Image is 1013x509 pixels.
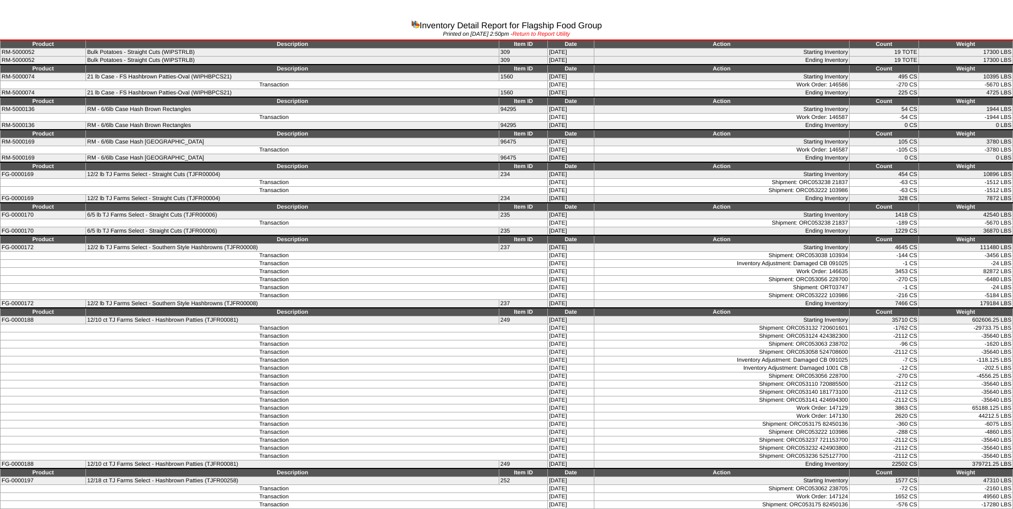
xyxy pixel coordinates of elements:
td: Count [849,97,918,106]
td: -35640 LBS [918,332,1012,340]
td: -35640 LBS [918,436,1012,444]
td: 10896 LBS [918,171,1012,179]
td: Item ID [499,162,548,171]
td: 96475 [499,138,548,146]
td: Transaction [1,292,548,300]
td: Transaction [1,260,548,268]
td: 105 CS [849,138,918,146]
td: 1560 [499,73,548,81]
td: Starting Inventory [594,73,849,81]
td: Shipment: ORC053056 228700 [594,372,849,380]
td: Work Order: 146587 [594,146,849,154]
td: Shipment: ORC053063 238702 [594,340,849,348]
td: Transaction [1,356,548,364]
td: 35710 CS [849,316,918,324]
td: 12/2 lb TJ Farms Select - Southern Style Hashbrowns (TJFR00008) [86,300,499,308]
td: Bulk Potatoes - Straight Cuts (WIPSTRLB) [86,57,499,65]
td: Weight [918,40,1012,49]
td: -54 CS [849,114,918,122]
td: Ending Inventory [594,89,849,98]
td: -96 CS [849,340,918,348]
td: Weight [918,162,1012,171]
td: Transaction [1,146,548,154]
td: Product [1,308,86,316]
td: 0 CS [849,122,918,130]
td: -216 CS [849,292,918,300]
td: Action [594,130,849,138]
td: [DATE] [548,356,594,364]
td: [DATE] [548,348,594,356]
td: -1620 LBS [918,340,1012,348]
td: 235 [499,227,548,236]
td: -24 LBS [918,284,1012,292]
td: [DATE] [548,81,594,89]
td: 7466 CS [849,300,918,308]
td: Transaction [1,187,548,195]
td: Date [548,130,594,138]
td: -1944 LBS [918,114,1012,122]
td: [DATE] [548,244,594,252]
td: Transaction [1,412,548,420]
td: RM - 6/6lb Case Hash [GEOGRAPHIC_DATA] [86,138,499,146]
td: 4645 CS [849,244,918,252]
td: RM - 6/6lb Case Hash [GEOGRAPHIC_DATA] [86,154,499,163]
td: -270 CS [849,372,918,380]
td: Count [849,203,918,211]
td: [DATE] [548,284,594,292]
td: Transaction [1,276,548,284]
td: FG-0000172 [1,244,86,252]
td: 21 lb Case - FS Hashbrown Patties-Oval (WIPHBPCS21) [86,73,499,81]
td: Transaction [1,252,548,260]
a: Return to Report Utility [513,31,570,37]
td: Ending Inventory [594,154,849,163]
td: 6/5 lb TJ Farms Select - Straight Cuts (TJFR00006) [86,211,499,219]
td: [DATE] [548,340,594,348]
td: -35640 LBS [918,396,1012,404]
td: Action [594,203,849,211]
td: Product [1,162,86,171]
td: Item ID [499,65,548,73]
td: Description [86,308,499,316]
td: Product [1,40,86,49]
td: Starting Inventory [594,244,849,252]
td: [DATE] [548,73,594,81]
td: Date [548,162,594,171]
td: [DATE] [548,420,594,428]
td: -4860 LBS [918,428,1012,436]
td: Starting Inventory [594,316,849,324]
td: Transaction [1,324,548,332]
td: FG-0000169 [1,171,86,179]
td: Shipment: ORC053058 524708600 [594,348,849,356]
td: Shipment: ORC053222 103986 [594,428,849,436]
td: 237 [499,244,548,252]
td: Work Order: 147129 [594,404,849,412]
td: Transaction [1,436,548,444]
td: Shipment: ORC053110 720885500 [594,380,849,388]
td: Item ID [499,97,548,106]
td: -144 CS [849,252,918,260]
td: Count [849,40,918,49]
td: [DATE] [548,412,594,420]
td: 309 [499,49,548,57]
td: Shipment: ORC053140 181773100 [594,388,849,396]
td: Starting Inventory [594,211,849,219]
td: Product [1,235,86,244]
td: Transaction [1,284,548,292]
td: -4556.25 LBS [918,372,1012,380]
td: 495 CS [849,73,918,81]
td: [DATE] [548,252,594,260]
td: Weight [918,203,1012,211]
td: 3780 LBS [918,138,1012,146]
td: Action [594,65,849,73]
td: -35640 LBS [918,380,1012,388]
td: Shipment: ORC053124 424382300 [594,332,849,340]
td: Description [86,162,499,171]
td: 12/2 lb TJ Farms Select - Straight Cuts (TJFR00004) [86,195,499,203]
td: Transaction [1,364,548,372]
td: FG-0000188 [1,316,86,324]
td: Transaction [1,372,548,380]
td: Date [548,235,594,244]
td: 12/2 lb TJ Farms Select - Southern Style Hashbrowns (TJFR00008) [86,244,499,252]
td: 111480 LBS [918,244,1012,252]
td: -270 CS [849,81,918,89]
